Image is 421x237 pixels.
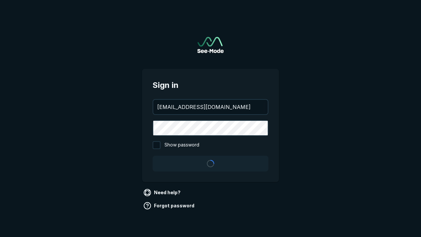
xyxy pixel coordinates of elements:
a: Forgot password [142,200,197,211]
img: See-Mode Logo [197,37,224,53]
a: Go to sign in [197,37,224,53]
a: Need help? [142,187,183,198]
input: your@email.com [153,100,268,114]
span: Show password [164,141,199,149]
span: Sign in [153,79,268,91]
